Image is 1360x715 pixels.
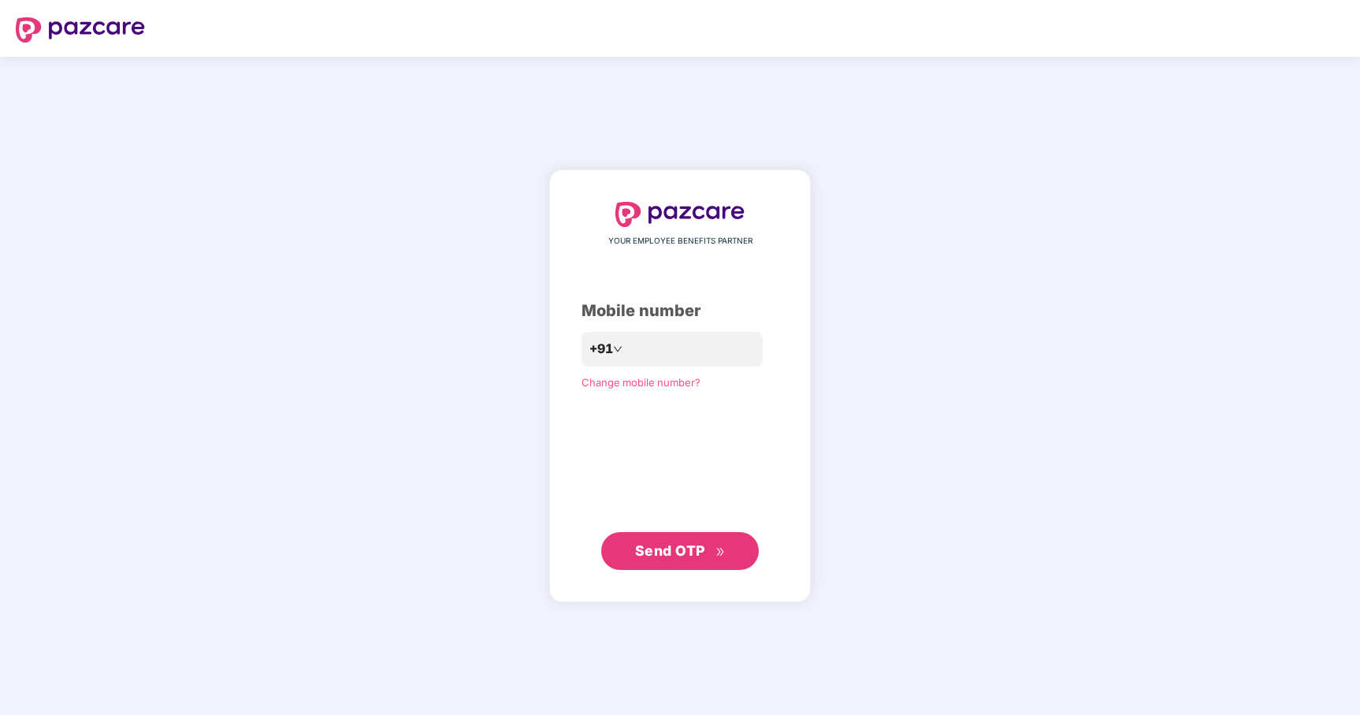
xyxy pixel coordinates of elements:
[589,339,613,359] span: +91
[715,547,726,557] span: double-right
[582,299,778,323] div: Mobile number
[635,542,705,559] span: Send OTP
[601,532,759,570] button: Send OTPdouble-right
[16,17,145,43] img: logo
[582,376,700,389] a: Change mobile number?
[615,202,745,227] img: logo
[608,235,752,248] span: YOUR EMPLOYEE BENEFITS PARTNER
[613,344,622,354] span: down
